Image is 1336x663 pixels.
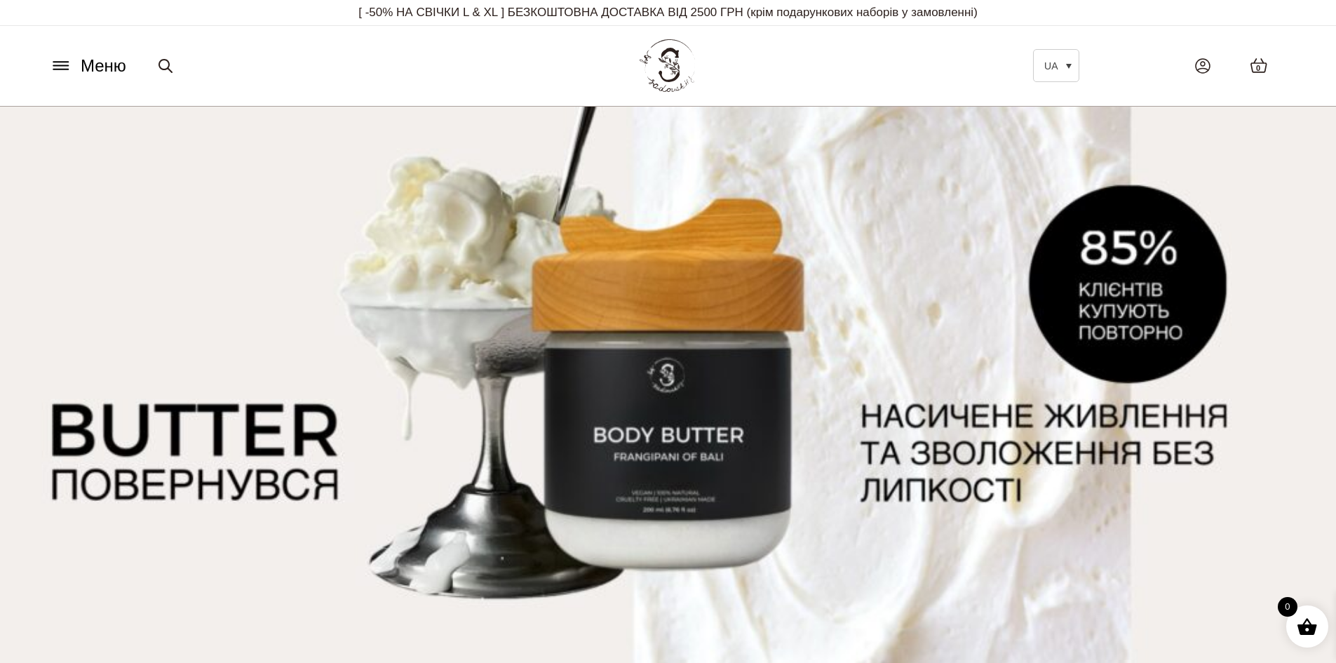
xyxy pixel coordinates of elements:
[81,53,126,79] span: Меню
[640,39,696,92] img: BY SADOVSKIY
[1256,62,1260,74] span: 0
[1236,43,1282,88] a: 0
[1278,597,1297,617] span: 0
[1044,60,1058,72] span: UA
[1033,49,1079,82] a: UA
[46,53,130,79] button: Меню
